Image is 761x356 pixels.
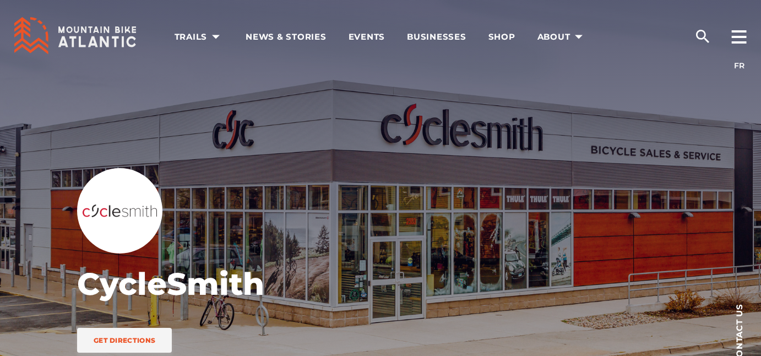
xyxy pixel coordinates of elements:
span: Businesses [407,31,466,42]
span: Get Directions [94,336,155,344]
ion-icon: search [694,28,711,45]
img: CycleSmith [83,204,157,218]
span: About [537,31,587,42]
span: Events [349,31,385,42]
span: Trails [175,31,224,42]
h1: CycleSmith [77,265,485,303]
ion-icon: arrow dropdown [571,29,586,45]
a: Get Directions [77,328,172,353]
span: News & Stories [246,31,327,42]
span: Shop [488,31,515,42]
a: FR [734,61,744,71]
ion-icon: arrow dropdown [208,29,224,45]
